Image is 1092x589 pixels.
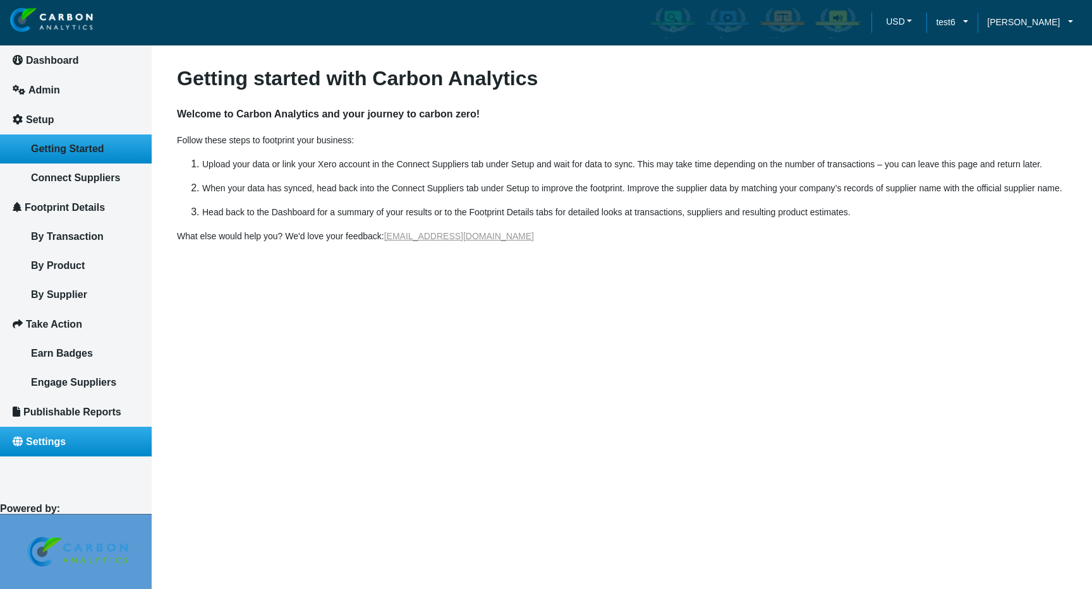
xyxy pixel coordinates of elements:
img: Carbon Analytics [13,524,142,580]
img: insight-logo-2.png [10,8,93,33]
span: Take Action [26,319,82,330]
span: Publishable Reports [23,407,121,417]
div: Minimize live chat window [207,6,238,37]
span: By Supplier [31,289,87,300]
p: Head back to the Dashboard for a summary of your results or to the Footprint Details tabs for det... [202,205,1067,219]
p: When your data has synced, head back into the Connect Suppliers tab under Setup to improve the fo... [202,181,1067,195]
img: carbon-advocate-enabled.png [814,7,861,39]
div: Carbon Advocate [811,4,864,41]
span: Dashboard [26,55,79,66]
span: Admin [28,85,60,95]
img: carbon-aware-enabled.png [649,7,696,39]
span: test6 [936,15,955,29]
p: What else would help you? We'd love your feedback: [177,229,1067,243]
span: Earn Badges [31,348,93,359]
span: Settings [26,436,66,447]
span: Footprint Details [25,202,105,213]
div: Navigation go back [14,69,33,88]
h3: Getting started with Carbon Analytics [177,66,1067,90]
input: Enter your last name [16,117,231,145]
span: Setup [26,114,54,125]
p: Follow these steps to footprint your business: [177,133,1067,147]
a: USDUSD [871,12,926,34]
button: USD [881,12,917,31]
span: Getting Started [31,143,104,154]
div: Carbon Offsetter [756,4,809,41]
span: By Product [31,260,85,271]
em: Start Chat [172,389,229,406]
p: Upload your data or link your Xero account in the Connect Suppliers tab under Setup and wait for ... [202,157,1067,171]
span: Engage Suppliers [31,377,116,388]
div: Carbon Aware [646,4,699,41]
div: Carbon Efficient [701,4,754,41]
a: test6 [926,15,978,29]
img: carbon-efficient-enabled.png [704,7,751,39]
a: [EMAIL_ADDRESS][DOMAIN_NAME] [384,231,534,241]
span: Connect Suppliers [31,172,120,183]
img: carbon-offsetter-enabled.png [759,7,806,39]
span: By Transaction [31,231,104,242]
input: Enter your email address [16,154,231,182]
span: [PERSON_NAME] [987,15,1060,29]
a: [PERSON_NAME] [978,15,1083,29]
textarea: Type your message and hit 'Enter' [16,191,231,378]
h4: Welcome to Carbon Analytics and your journey to carbon zero! [177,95,1067,133]
div: Chat with us now [85,71,231,87]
